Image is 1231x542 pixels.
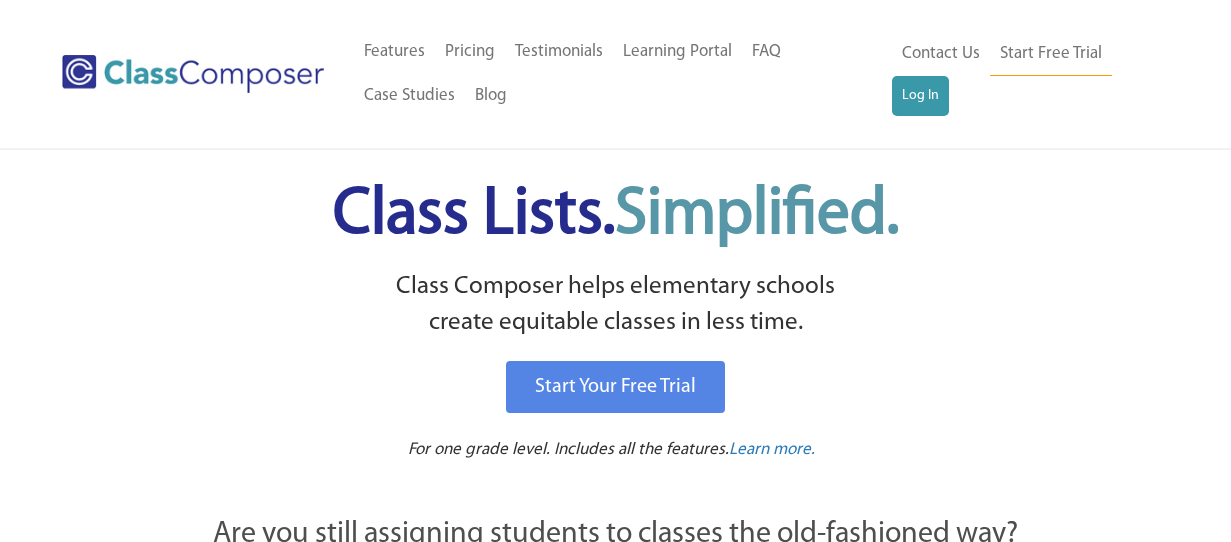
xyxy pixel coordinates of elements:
[354,30,435,74] a: Features
[892,32,1154,116] nav: Header Menu
[62,55,324,93] img: Class Composer
[506,361,725,413] a: Start Your Free Trial
[408,441,729,458] span: For one grade level. Includes all the features.
[613,30,742,74] a: Learning Portal
[615,183,899,248] span: Simplified.
[505,30,613,74] a: Testimonials
[990,32,1112,77] a: Start Free Trial
[435,30,505,74] a: Pricing
[742,30,791,74] a: FAQ
[103,269,1129,342] p: Class Composer helps elementary schools create equitable classes in less time.
[354,30,893,118] nav: Header Menu
[535,377,696,397] span: Start Your Free Trial
[465,74,517,118] a: Blog
[892,32,990,76] a: Contact Us
[892,76,949,116] a: Log In
[729,438,815,463] a: Learn more.
[729,441,815,458] span: Learn more.
[333,183,899,248] span: Class Lists.
[354,74,465,118] a: Case Studies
